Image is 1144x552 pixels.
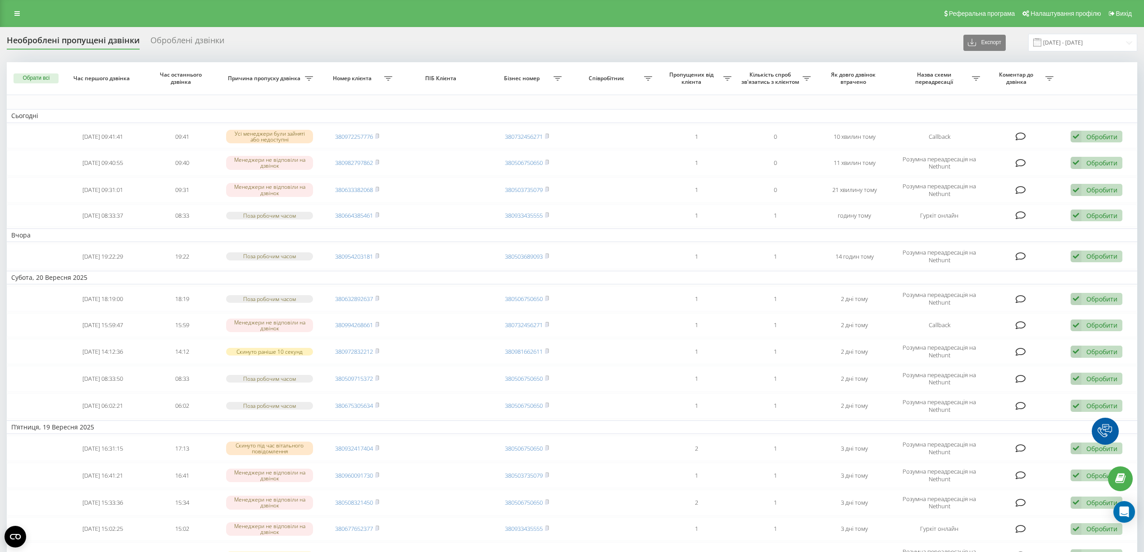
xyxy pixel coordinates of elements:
[1086,401,1117,410] div: Обробити
[142,517,222,541] td: 15:02
[736,286,815,311] td: 1
[736,463,815,488] td: 1
[815,125,894,149] td: 10 хвилин тому
[657,150,736,175] td: 1
[657,286,736,311] td: 1
[657,313,736,337] td: 1
[1086,211,1117,220] div: Обробити
[335,321,373,329] a: 380994268661
[815,244,894,269] td: 14 годин тому
[736,125,815,149] td: 0
[505,295,543,303] a: 380506750650
[1113,501,1135,523] div: Open Intercom Messenger
[226,469,313,482] div: Менеджери не відповіли на дзвінок
[505,401,543,410] a: 380506750650
[736,339,815,364] td: 1
[815,286,894,311] td: 2 дні тому
[7,109,1137,123] td: Сьогодні
[505,347,543,356] a: 380981662611
[142,286,222,311] td: 18:19
[335,525,373,533] a: 380677652377
[736,517,815,541] td: 1
[335,374,373,383] a: 380509715372
[657,178,736,203] td: 1
[335,186,373,194] a: 380633382068
[226,319,313,332] div: Менеджери не відповіли на дзвінок
[7,420,1137,434] td: П’ятниця, 19 Вересня 2025
[815,150,894,175] td: 11 хвилин тому
[571,75,644,82] span: Співробітник
[657,490,736,515] td: 2
[736,393,815,419] td: 1
[505,132,543,141] a: 380732456271
[736,150,815,175] td: 0
[142,436,222,461] td: 17:13
[64,339,143,364] td: [DATE] 14:12:36
[64,436,143,461] td: [DATE] 16:31:15
[505,525,543,533] a: 380933435555
[142,463,222,488] td: 16:41
[1086,374,1117,383] div: Обробити
[661,71,723,85] span: Пропущених від клієнта
[322,75,384,82] span: Номер клієнта
[894,393,985,419] td: Розумна переадресація на Nethunt
[505,444,543,452] a: 380506750650
[657,463,736,488] td: 1
[894,178,985,203] td: Розумна переадресація на Nethunt
[894,463,985,488] td: Розумна переадресація на Nethunt
[1086,186,1117,194] div: Обробити
[505,211,543,219] a: 380933435555
[142,178,222,203] td: 09:31
[335,211,373,219] a: 380664385461
[657,125,736,149] td: 1
[815,463,894,488] td: 3 дні тому
[226,402,313,410] div: Поза робочим часом
[64,393,143,419] td: [DATE] 06:02:21
[335,498,373,506] a: 380508321450
[226,496,313,509] div: Менеджери не відповіли на дзвінок
[226,212,313,219] div: Поза робочим часом
[7,271,1137,284] td: Субота, 20 Вересня 2025
[505,498,543,506] a: 380506750650
[1086,498,1117,507] div: Обробити
[657,436,736,461] td: 2
[335,401,373,410] a: 380675305634
[5,526,26,547] button: Open CMP widget
[1086,525,1117,533] div: Обробити
[64,313,143,337] td: [DATE] 15:59:47
[815,339,894,364] td: 2 дні тому
[963,35,1006,51] button: Експорт
[226,348,313,356] div: Скинуто раніше 10 секунд
[736,313,815,337] td: 1
[657,244,736,269] td: 1
[335,252,373,260] a: 380954203181
[657,517,736,541] td: 1
[64,366,143,391] td: [DATE] 08:33:50
[899,71,972,85] span: Назва схеми переадресації
[815,178,894,203] td: 21 хвилину тому
[226,75,304,82] span: Причина пропуску дзвінка
[226,522,313,536] div: Менеджери не відповіли на дзвінок
[894,150,985,175] td: Розумна переадресація на Nethunt
[736,244,815,269] td: 1
[736,205,815,227] td: 1
[505,321,543,329] a: 380732456271
[989,71,1045,85] span: Коментар до дзвінка
[142,244,222,269] td: 19:22
[657,393,736,419] td: 1
[64,286,143,311] td: [DATE] 18:19:00
[142,313,222,337] td: 15:59
[894,517,985,541] td: Гуркіт онлайн
[505,159,543,167] a: 380506750650
[226,375,313,383] div: Поза робочим часом
[335,295,373,303] a: 380632892637
[815,490,894,515] td: 3 дні тому
[64,150,143,175] td: [DATE] 09:40:55
[64,125,143,149] td: [DATE] 09:41:41
[823,71,886,85] span: Як довго дзвінок втрачено
[1086,159,1117,167] div: Обробити
[949,10,1015,17] span: Реферальна програма
[142,339,222,364] td: 14:12
[335,159,373,167] a: 380982797862
[335,471,373,479] a: 380960091730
